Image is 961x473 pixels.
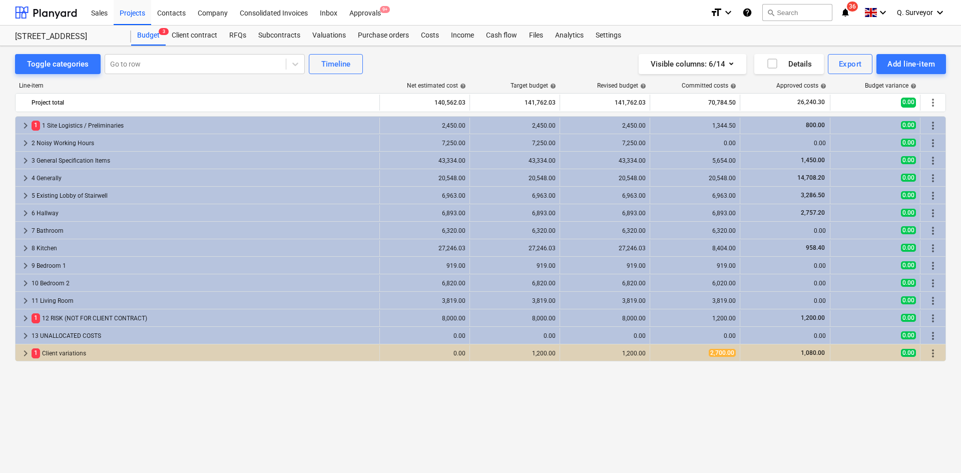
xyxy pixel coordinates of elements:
span: More actions [927,172,939,184]
div: 0.00 [654,140,736,147]
div: 13 UNALLOCATED COSTS [32,328,375,344]
span: keyboard_arrow_right [20,260,32,272]
div: 0.00 [744,332,826,339]
div: 6,893.00 [384,210,465,217]
span: 800.00 [805,122,826,129]
span: 1,450.00 [800,157,826,164]
div: 8,000.00 [384,315,465,322]
div: Client variations [32,345,375,361]
span: More actions [927,207,939,219]
span: help [638,83,646,89]
div: Budget [131,26,166,46]
span: More actions [927,137,939,149]
div: Files [523,26,549,46]
span: 36 [847,2,858,12]
span: 1 [32,348,40,358]
div: Add line-item [887,58,935,71]
div: 140,562.03 [384,95,465,111]
a: Valuations [306,26,352,46]
span: More actions [927,225,939,237]
span: More actions [927,295,939,307]
span: keyboard_arrow_right [20,242,32,254]
span: 0.00 [901,226,916,234]
i: keyboard_arrow_down [934,7,946,19]
div: 6,320.00 [654,227,736,234]
a: Analytics [549,26,590,46]
div: 0.00 [384,332,465,339]
i: Knowledge base [742,7,752,19]
i: keyboard_arrow_down [877,7,889,19]
div: 27,246.03 [474,245,556,252]
span: help [728,83,736,89]
span: 3,286.50 [800,192,826,199]
div: 3,819.00 [654,297,736,304]
div: 6,893.00 [564,210,646,217]
span: 2,700.00 [709,349,736,357]
span: 958.40 [805,244,826,251]
div: 6 Hallway [32,205,375,221]
div: 20,548.00 [564,175,646,182]
div: 70,784.50 [654,95,736,111]
span: search [767,9,775,17]
span: 26,240.30 [796,98,826,107]
div: 3,819.00 [384,297,465,304]
span: keyboard_arrow_right [20,207,32,219]
div: 0.00 [564,332,646,339]
div: 6,320.00 [474,227,556,234]
span: 1,200.00 [800,314,826,321]
span: help [548,83,556,89]
div: 20,548.00 [384,175,465,182]
span: keyboard_arrow_right [20,172,32,184]
div: 10 Bedroom 2 [32,275,375,291]
button: Export [828,54,873,74]
div: 6,820.00 [564,280,646,287]
a: Cash flow [480,26,523,46]
div: 0.00 [744,227,826,234]
div: Export [839,58,862,71]
span: 0.00 [901,279,916,287]
a: Budget3 [131,26,166,46]
div: Target budget [511,82,556,89]
span: keyboard_arrow_right [20,120,32,132]
span: keyboard_arrow_right [20,137,32,149]
span: 0.00 [901,261,916,269]
span: 2,757.20 [800,209,826,216]
div: 6,893.00 [474,210,556,217]
div: Approved costs [776,82,826,89]
div: 3,819.00 [474,297,556,304]
span: help [818,83,826,89]
button: Details [754,54,824,74]
span: More actions [927,277,939,289]
div: 3 General Specification Items [32,153,375,169]
span: 0.00 [901,156,916,164]
button: Add line-item [876,54,946,74]
div: 7,250.00 [564,140,646,147]
span: keyboard_arrow_right [20,347,32,359]
div: 8,000.00 [564,315,646,322]
div: Revised budget [597,82,646,89]
span: 3 [159,28,169,35]
div: 20,548.00 [654,175,736,182]
span: help [458,83,466,89]
span: More actions [927,242,939,254]
div: 0.00 [654,332,736,339]
span: 0.00 [901,244,916,252]
div: 5,654.00 [654,157,736,164]
span: 1 [32,313,40,323]
div: Project total [32,95,375,111]
div: Client contract [166,26,223,46]
div: 43,334.00 [564,157,646,164]
div: 1,200.00 [654,315,736,322]
div: 43,334.00 [384,157,465,164]
span: keyboard_arrow_right [20,330,32,342]
div: 6,020.00 [654,280,736,287]
div: Visible columns : 6/14 [651,58,734,71]
span: More actions [927,120,939,132]
span: More actions [927,260,939,272]
span: 0.00 [901,314,916,322]
div: 3,819.00 [564,297,646,304]
div: 1 Site Logistics / Preliminaries [32,118,375,134]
